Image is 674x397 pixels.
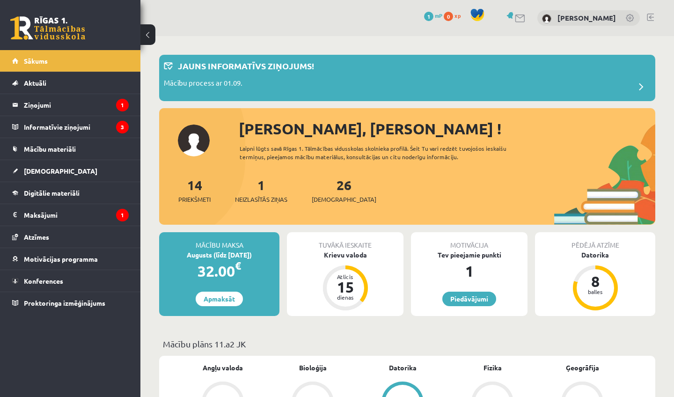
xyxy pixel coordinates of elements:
a: Krievu valoda Atlicis 15 dienas [287,250,403,312]
span: Atzīmes [24,233,49,241]
span: Priekšmeti [178,195,211,204]
span: [DEMOGRAPHIC_DATA] [24,167,97,175]
span: xp [454,12,461,19]
i: 3 [116,121,129,133]
a: [PERSON_NAME] [557,13,616,22]
a: Motivācijas programma [12,248,129,270]
a: Ziņojumi1 [12,94,129,116]
span: mP [435,12,442,19]
img: Loreta Lote Šķeltiņa [542,14,551,23]
p: Jauns informatīvs ziņojums! [178,59,314,72]
span: Neizlasītās ziņas [235,195,287,204]
p: Mācību process ar 01.09. [164,78,242,91]
a: Datorika [389,363,417,373]
a: Mācību materiāli [12,138,129,160]
legend: Ziņojumi [24,94,129,116]
a: Proktoringa izmēģinājums [12,292,129,314]
span: Konferences [24,277,63,285]
a: Sākums [12,50,129,72]
div: balles [581,289,609,294]
a: Rīgas 1. Tālmācības vidusskola [10,16,85,40]
i: 1 [116,99,129,111]
span: Digitālie materiāli [24,189,80,197]
span: Sākums [24,57,48,65]
legend: Informatīvie ziņojumi [24,116,129,138]
div: 15 [331,279,359,294]
a: 26[DEMOGRAPHIC_DATA] [312,176,376,204]
a: Konferences [12,270,129,292]
div: Laipni lūgts savā Rīgas 1. Tālmācības vidusskolas skolnieka profilā. Šeit Tu vari redzēt tuvojošo... [240,144,537,161]
div: Mācību maksa [159,232,279,250]
span: Proktoringa izmēģinājums [24,299,105,307]
p: Mācību plāns 11.a2 JK [163,338,652,350]
a: 0 xp [444,12,465,19]
i: 1 [116,209,129,221]
div: Krievu valoda [287,250,403,260]
div: dienas [331,294,359,300]
span: Aktuāli [24,79,46,87]
div: Motivācija [411,232,527,250]
a: 1Neizlasītās ziņas [235,176,287,204]
span: Motivācijas programma [24,255,98,263]
legend: Maksājumi [24,204,129,226]
span: € [235,259,241,272]
a: 1 mP [424,12,442,19]
span: [DEMOGRAPHIC_DATA] [312,195,376,204]
a: Informatīvie ziņojumi3 [12,116,129,138]
a: Jauns informatīvs ziņojums! Mācību process ar 01.09. [164,59,651,96]
div: 8 [581,274,609,289]
div: Pēdējā atzīme [535,232,655,250]
a: Bioloģija [299,363,327,373]
div: Datorika [535,250,655,260]
a: Maksājumi1 [12,204,129,226]
div: [PERSON_NAME], [PERSON_NAME] ! [239,118,655,140]
a: [DEMOGRAPHIC_DATA] [12,160,129,182]
a: Digitālie materiāli [12,182,129,204]
span: 1 [424,12,433,21]
a: Atzīmes [12,226,129,248]
a: Angļu valoda [203,363,243,373]
a: Fizika [484,363,502,373]
div: Tev pieejamie punkti [411,250,527,260]
div: Atlicis [331,274,359,279]
span: Mācību materiāli [24,145,76,153]
a: Ģeogrāfija [566,363,599,373]
div: Augusts (līdz [DATE]) [159,250,279,260]
div: Tuvākā ieskaite [287,232,403,250]
div: 1 [411,260,527,282]
a: 14Priekšmeti [178,176,211,204]
a: Apmaksāt [196,292,243,306]
span: 0 [444,12,453,21]
div: 32.00 [159,260,279,282]
a: Piedāvājumi [442,292,496,306]
a: Aktuāli [12,72,129,94]
a: Datorika 8 balles [535,250,655,312]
